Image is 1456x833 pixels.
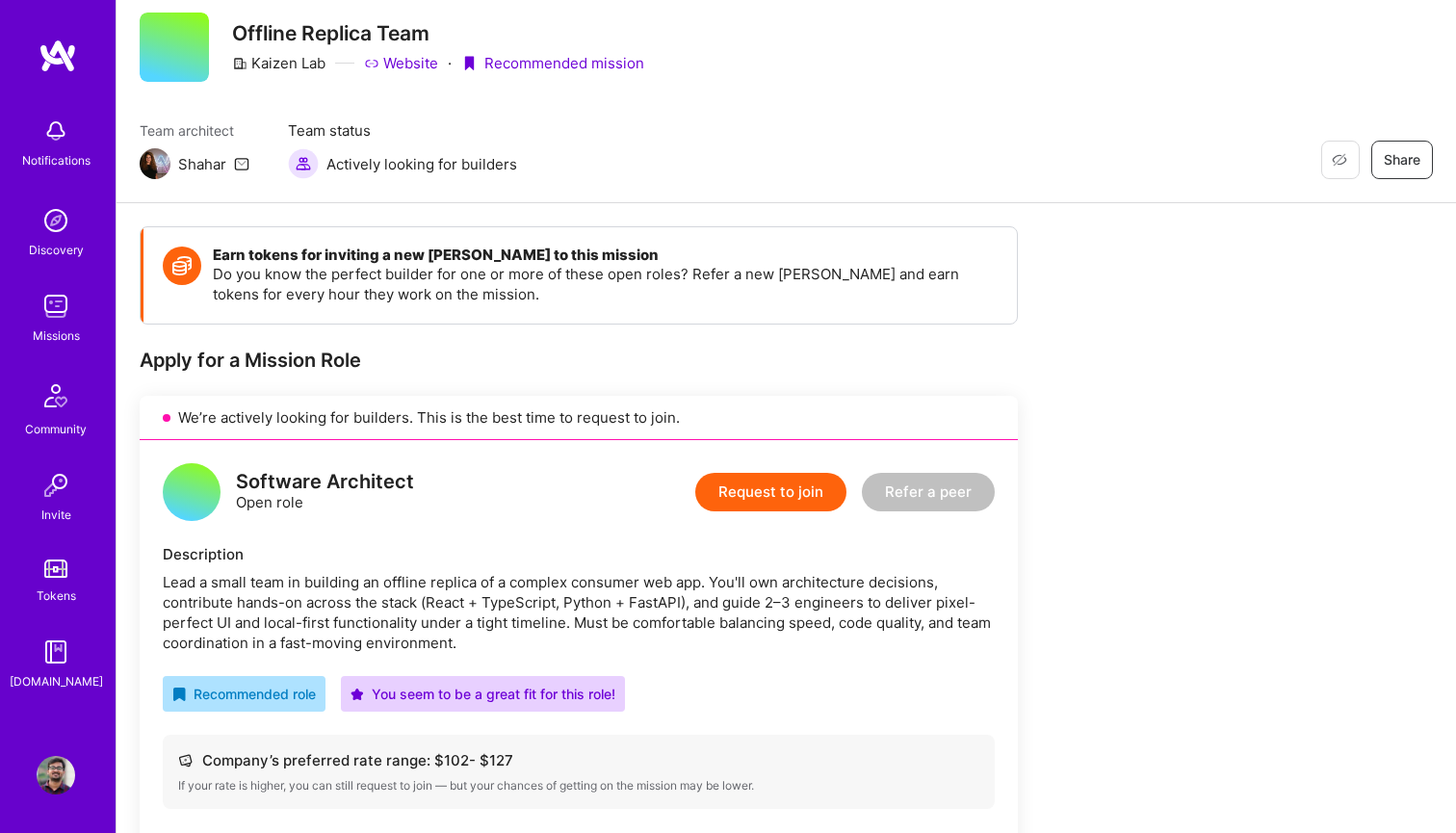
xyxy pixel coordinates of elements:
img: guide book [37,633,75,671]
div: Company’s preferred rate range: $ 102 - $ 127 [178,750,979,770]
div: Recommended mission [461,53,644,73]
div: Community [25,419,87,439]
img: discovery [37,201,75,240]
img: bell [37,112,75,150]
img: teamwork [37,287,75,325]
div: Lead a small team in building an offline replica of a complex consumer web app. You'll own archit... [163,572,995,653]
p: Do you know the perfect builder for one or more of these open roles? Refer a new [PERSON_NAME] an... [213,264,998,304]
i: icon Cash [178,753,193,768]
button: Refer a peer [862,473,995,511]
div: Shahar [178,154,226,174]
img: Team Architect [140,148,170,179]
div: [DOMAIN_NAME] [10,671,103,691]
img: logo [39,39,77,73]
div: Discovery [29,240,84,260]
div: Description [163,544,995,564]
div: If your rate is higher, you can still request to join — but your chances of getting on the missio... [178,778,979,794]
i: icon PurpleStar [351,688,364,701]
div: Open role [236,472,414,512]
div: Recommended role [172,684,316,704]
div: Tokens [37,586,76,606]
span: Share [1384,150,1420,169]
button: Request to join [695,473,846,511]
span: Actively looking for builders [326,154,517,174]
div: Missions [33,325,80,346]
div: Software Architect [236,472,414,492]
i: icon Mail [234,156,249,171]
div: Notifications [22,150,91,170]
img: tokens [44,560,67,578]
div: We’re actively looking for builders. This is the best time to request to join. [140,396,1018,440]
span: Team architect [140,120,249,141]
div: Invite [41,505,71,525]
div: · [448,53,452,73]
div: You seem to be a great fit for this role! [351,684,615,704]
img: Invite [37,466,75,505]
i: icon RecommendedBadge [172,688,186,701]
i: icon PurpleRibbon [461,56,477,71]
i: icon EyeClosed [1332,152,1347,168]
h4: Earn tokens for inviting a new [PERSON_NAME] to this mission [213,247,998,264]
i: icon CompanyGray [232,56,247,71]
div: Kaizen Lab [232,53,325,73]
h3: Offline Replica Team [232,21,644,45]
img: Community [33,373,79,419]
img: Token icon [163,247,201,285]
a: Website [364,53,438,73]
div: Apply for a Mission Role [140,348,1018,373]
img: User Avatar [37,756,75,794]
img: Actively looking for builders [288,148,319,179]
span: Team status [288,120,517,141]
